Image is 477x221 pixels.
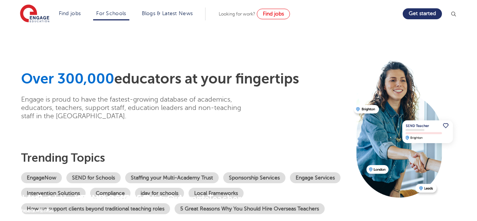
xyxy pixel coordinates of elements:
[257,9,290,19] a: Find jobs
[21,188,86,199] a: Intervention Solutions
[90,188,130,199] a: Compliance
[96,11,126,16] a: For Schools
[21,70,348,88] h1: educators at your fingertips
[135,188,184,199] a: iday for schools
[21,95,253,120] p: Engage is proud to have the fastest-growing database of academics, educators, teachers, support s...
[290,172,340,183] a: Engage Services
[175,203,325,214] a: 5 Great Reasons Why You Should Hire Overseas Teachers
[20,5,49,23] img: Engage Education
[21,151,348,165] h3: Trending topics
[21,71,114,87] span: Over 300,000
[223,172,285,183] a: Sponsorship Services
[59,11,81,16] a: Find jobs
[263,11,284,17] span: Find jobs
[66,172,121,183] a: SEND for Schools
[189,188,244,199] a: Local Frameworks
[142,11,193,16] a: Blogs & Latest News
[125,172,219,183] a: Staffing your Multi-Academy Trust
[219,11,255,17] span: Looking for work?
[21,172,62,183] a: EngageNow
[403,8,442,19] a: Get started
